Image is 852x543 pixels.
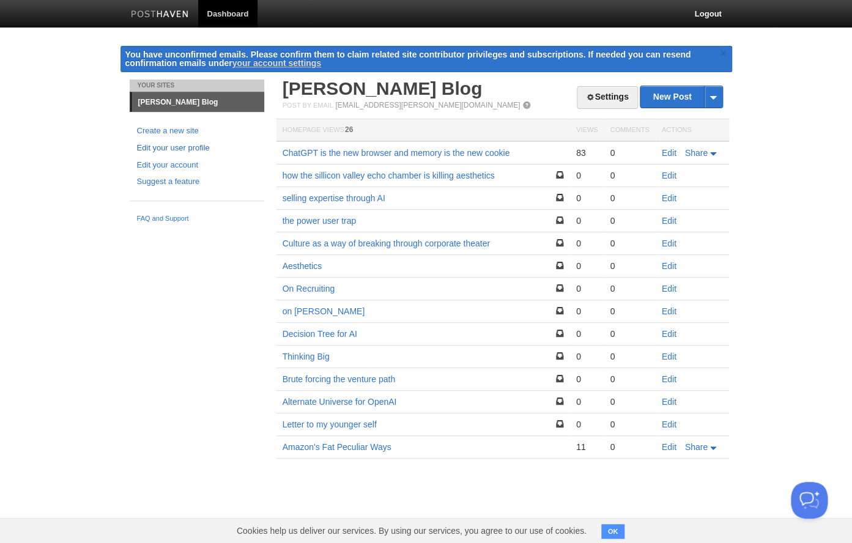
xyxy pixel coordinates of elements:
[662,419,676,429] a: Edit
[224,519,599,543] span: Cookies help us deliver our services. By using our services, you agree to our use of cookies.
[610,351,649,362] div: 0
[576,147,598,158] div: 83
[685,442,708,452] span: Share
[283,329,357,339] a: Decision Tree for AI
[137,213,257,224] a: FAQ and Support
[283,78,483,98] a: [PERSON_NAME] Blog
[130,79,264,92] li: Your Sites
[576,441,598,452] div: 11
[662,193,676,203] a: Edit
[131,10,189,20] img: Posthaven-bar
[662,329,676,339] a: Edit
[283,193,385,203] a: selling expertise through AI
[283,419,377,429] a: Letter to my younger self
[576,283,598,294] div: 0
[576,396,598,407] div: 0
[577,86,637,109] a: Settings
[662,442,676,452] a: Edit
[662,284,676,294] a: Edit
[283,352,330,361] a: Thinking Big
[610,396,649,407] div: 0
[283,374,395,384] a: Brute forcing the venture path
[662,238,676,248] a: Edit
[570,119,604,142] th: Views
[662,261,676,271] a: Edit
[576,215,598,226] div: 0
[662,171,676,180] a: Edit
[283,442,391,452] a: Amazon's Fat Peculiar Ways
[283,216,357,226] a: the power user trap
[137,142,257,155] a: Edit your user profile
[576,351,598,362] div: 0
[601,524,625,539] button: OK
[137,175,257,188] a: Suggest a feature
[283,397,397,407] a: Alternate Universe for OpenAI
[610,306,649,317] div: 0
[283,102,333,109] span: Post by Email
[610,283,649,294] div: 0
[656,119,729,142] th: Actions
[604,119,655,142] th: Comments
[576,238,598,249] div: 0
[283,148,510,158] a: ChatGPT is the new browser and memory is the new cookie
[283,171,495,180] a: how the sillicon valley echo chamber is killing aesthetics
[576,328,598,339] div: 0
[610,419,649,430] div: 0
[610,374,649,385] div: 0
[662,148,676,158] a: Edit
[125,50,691,68] span: You have unconfirmed emails. Please confirm them to claim related site contributor privileges and...
[610,260,649,271] div: 0
[283,238,490,248] a: Culture as a way of breaking through corporate theater
[335,101,520,109] a: [EMAIL_ADDRESS][PERSON_NAME][DOMAIN_NAME]
[718,46,729,61] a: ×
[610,215,649,226] div: 0
[137,125,257,138] a: Create a new site
[283,306,365,316] a: on [PERSON_NAME]
[791,482,828,519] iframe: Help Scout Beacon - Open
[610,170,649,181] div: 0
[662,216,676,226] a: Edit
[662,374,676,384] a: Edit
[576,419,598,430] div: 0
[640,86,722,108] a: New Post
[610,238,649,249] div: 0
[662,306,676,316] a: Edit
[283,284,335,294] a: On Recruiting
[576,193,598,204] div: 0
[137,159,257,172] a: Edit your account
[610,193,649,204] div: 0
[662,352,676,361] a: Edit
[662,397,676,407] a: Edit
[610,147,649,158] div: 0
[576,374,598,385] div: 0
[610,328,649,339] div: 0
[576,260,598,271] div: 0
[685,148,708,158] span: Share
[276,119,570,142] th: Homepage Views
[576,306,598,317] div: 0
[132,92,264,112] a: [PERSON_NAME] Blog
[283,261,322,271] a: Aesthetics
[610,441,649,452] div: 0
[232,58,321,68] a: your account settings
[576,170,598,181] div: 0
[345,125,353,134] span: 26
